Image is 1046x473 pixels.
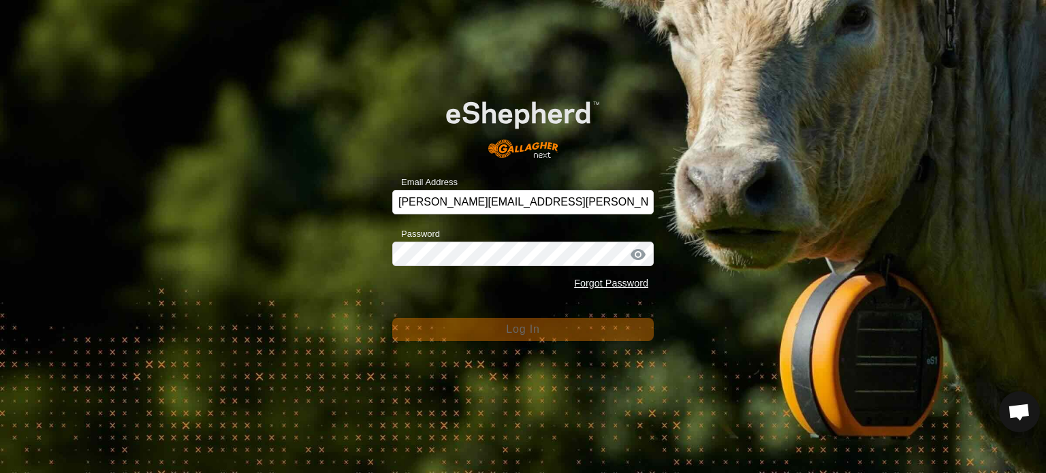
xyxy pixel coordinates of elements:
[392,318,654,341] button: Log In
[392,227,440,241] label: Password
[574,278,648,289] a: Forgot Password
[418,80,627,169] img: E-shepherd Logo
[392,176,458,189] label: Email Address
[999,391,1040,432] div: Open chat
[506,323,539,335] span: Log In
[392,190,654,214] input: Email Address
